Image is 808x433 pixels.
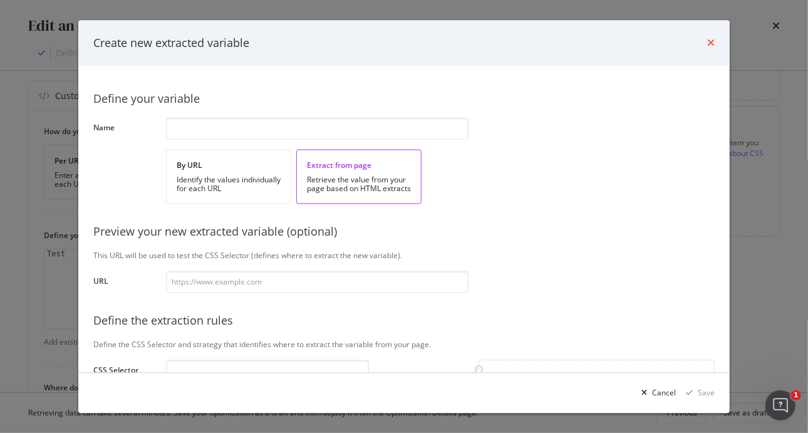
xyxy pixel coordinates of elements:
[78,20,730,413] div: modal
[652,387,676,398] div: Cancel
[166,271,469,293] input: https://www.example.com
[93,313,715,329] div: Define the extraction rules
[93,122,156,136] label: Name
[93,91,715,108] div: Define your variable
[93,365,156,411] label: CSS Selector
[681,383,715,403] button: Save
[307,176,411,194] div: Retrieve the value from your page based on HTML extracts
[93,35,249,51] div: Create new extracted variable
[698,387,715,398] div: Save
[177,176,281,194] div: Identify the values individually for each URL
[93,250,715,261] div: This URL will be used to test the CSS Selector (defines where to extract the new variable).
[93,339,715,350] div: Define the CSS Selector and strategy that identifies where to extract the variable from your page.
[791,390,801,400] span: 1
[765,390,795,420] iframe: Intercom live chat
[636,383,676,403] button: Cancel
[93,224,715,241] div: Preview your new extracted variable (optional)
[307,160,411,170] div: Extract from page
[707,35,715,51] div: times
[93,276,156,290] label: URL
[489,370,704,381] div: Using CSS selectors to describe items to control
[177,160,281,170] div: By URL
